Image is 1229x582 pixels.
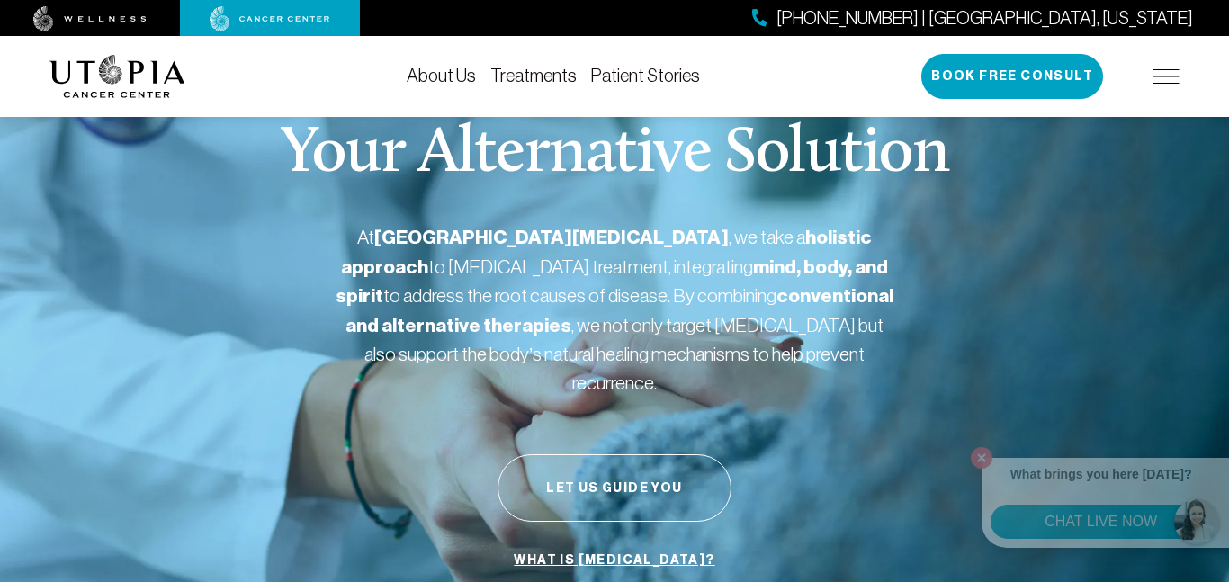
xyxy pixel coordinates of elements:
[374,226,729,249] strong: [GEOGRAPHIC_DATA][MEDICAL_DATA]
[345,284,893,337] strong: conventional and alternative therapies
[341,226,872,279] strong: holistic approach
[752,5,1193,31] a: [PHONE_NUMBER] | [GEOGRAPHIC_DATA], [US_STATE]
[1153,69,1180,84] img: icon-hamburger
[776,5,1193,31] span: [PHONE_NUMBER] | [GEOGRAPHIC_DATA], [US_STATE]
[49,55,185,98] img: logo
[210,6,330,31] img: cancer center
[921,54,1103,99] button: Book Free Consult
[509,543,719,578] a: What is [MEDICAL_DATA]?
[336,223,893,397] p: At , we take a to [MEDICAL_DATA] treatment, integrating to address the root causes of disease. By...
[490,66,577,85] a: Treatments
[407,66,476,85] a: About Us
[33,6,147,31] img: wellness
[280,122,948,187] p: Your Alternative Solution
[591,66,700,85] a: Patient Stories
[498,454,731,522] button: Let Us Guide You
